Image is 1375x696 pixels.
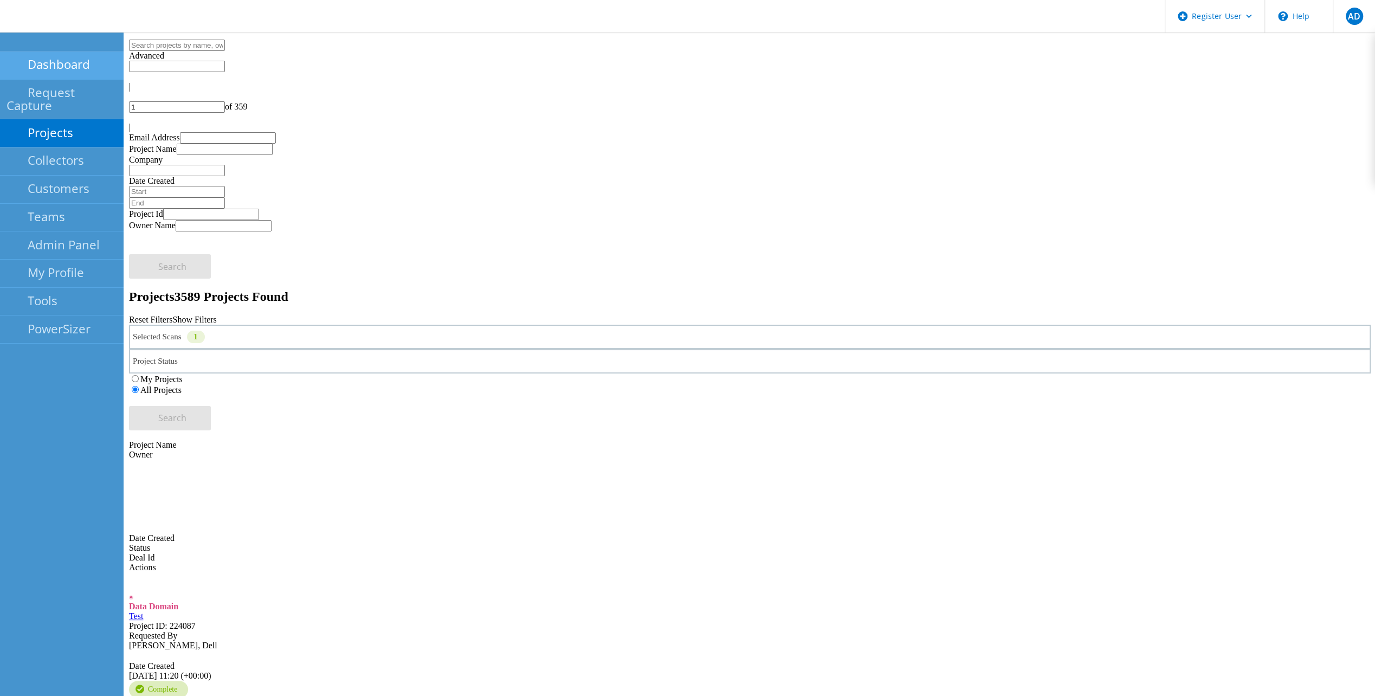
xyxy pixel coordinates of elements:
[129,221,176,230] label: Owner Name
[129,176,175,185] label: Date Created
[129,155,163,164] label: Company
[175,289,288,304] span: 3589 Projects Found
[129,450,1371,460] div: Owner
[129,144,177,153] label: Project Name
[225,102,247,111] span: of 359
[1278,11,1288,21] svg: \n
[129,440,1371,450] div: Project Name
[129,563,1371,572] div: Actions
[129,611,143,621] a: Test
[129,123,1371,132] div: |
[129,631,1371,650] div: [PERSON_NAME], Dell
[129,661,1371,681] div: [DATE] 11:20 (+00:00)
[158,261,186,273] span: Search
[140,375,183,384] label: My Projects
[129,621,196,630] span: Project ID: 224087
[140,385,182,395] label: All Projects
[129,602,178,611] span: Data Domain
[172,315,216,324] a: Show Filters
[129,460,1371,543] div: Date Created
[11,21,127,30] a: Live Optics Dashboard
[129,254,211,279] button: Search
[129,289,175,304] b: Projects
[129,349,1371,373] div: Project Status
[129,40,225,51] input: Search projects by name, owner, ID, company, etc
[158,412,186,424] span: Search
[129,186,225,197] input: Start
[129,325,1371,349] div: Selected Scans
[129,553,1371,563] div: Deal Id
[129,406,211,430] button: Search
[129,82,1371,92] div: |
[129,197,225,209] input: End
[129,661,1371,671] div: Date Created
[129,543,1371,553] div: Status
[129,209,163,218] label: Project Id
[129,315,172,324] a: Reset Filters
[129,631,1371,641] div: Requested By
[129,133,180,142] label: Email Address
[1348,12,1360,21] span: AD
[187,331,205,343] div: 1
[129,51,164,60] span: Advanced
